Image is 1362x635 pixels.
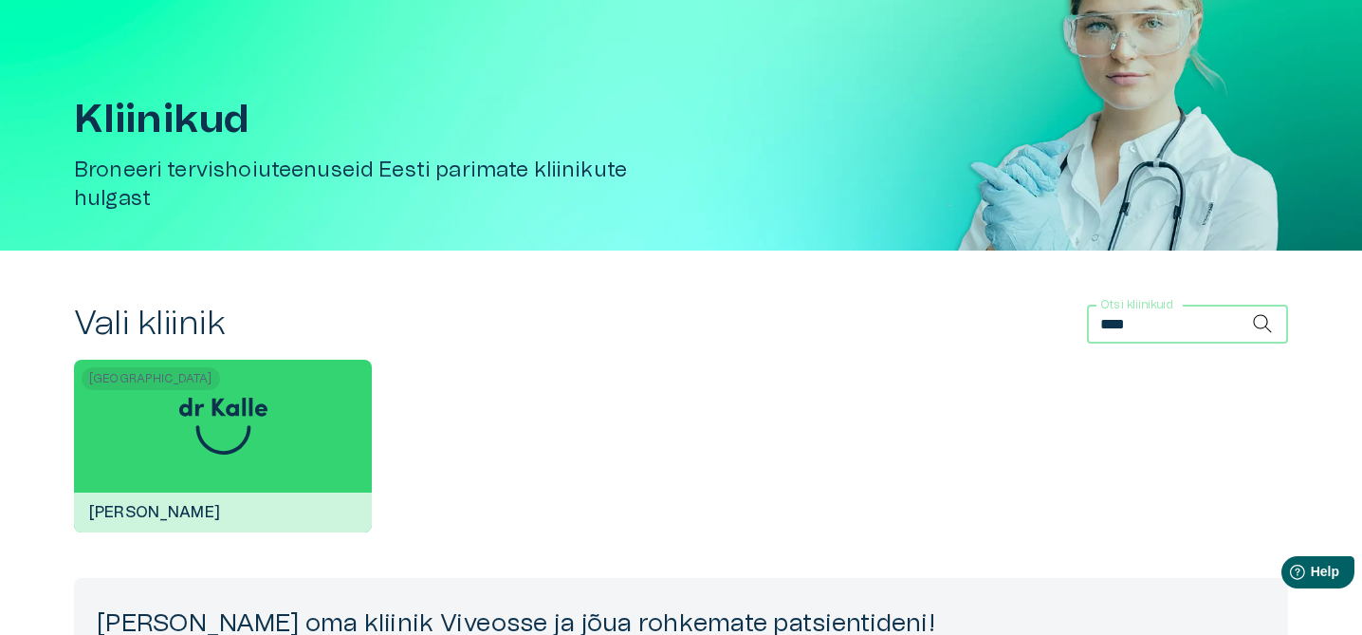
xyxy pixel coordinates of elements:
a: [GEOGRAPHIC_DATA]dr Kalle logo[PERSON_NAME] [74,360,372,532]
h5: Broneeri tervishoiuteenuseid Eesti parimate kliinikute hulgast [74,157,689,213]
span: [GEOGRAPHIC_DATA] [82,367,220,390]
label: Otsi kliinikuid [1100,297,1173,313]
img: dr Kalle logo [179,398,267,455]
h2: Vali kliinik [74,304,225,345]
iframe: Help widget launcher [1214,549,1362,602]
h6: [PERSON_NAME] [74,487,235,538]
h1: Kliinikud [74,98,689,141]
